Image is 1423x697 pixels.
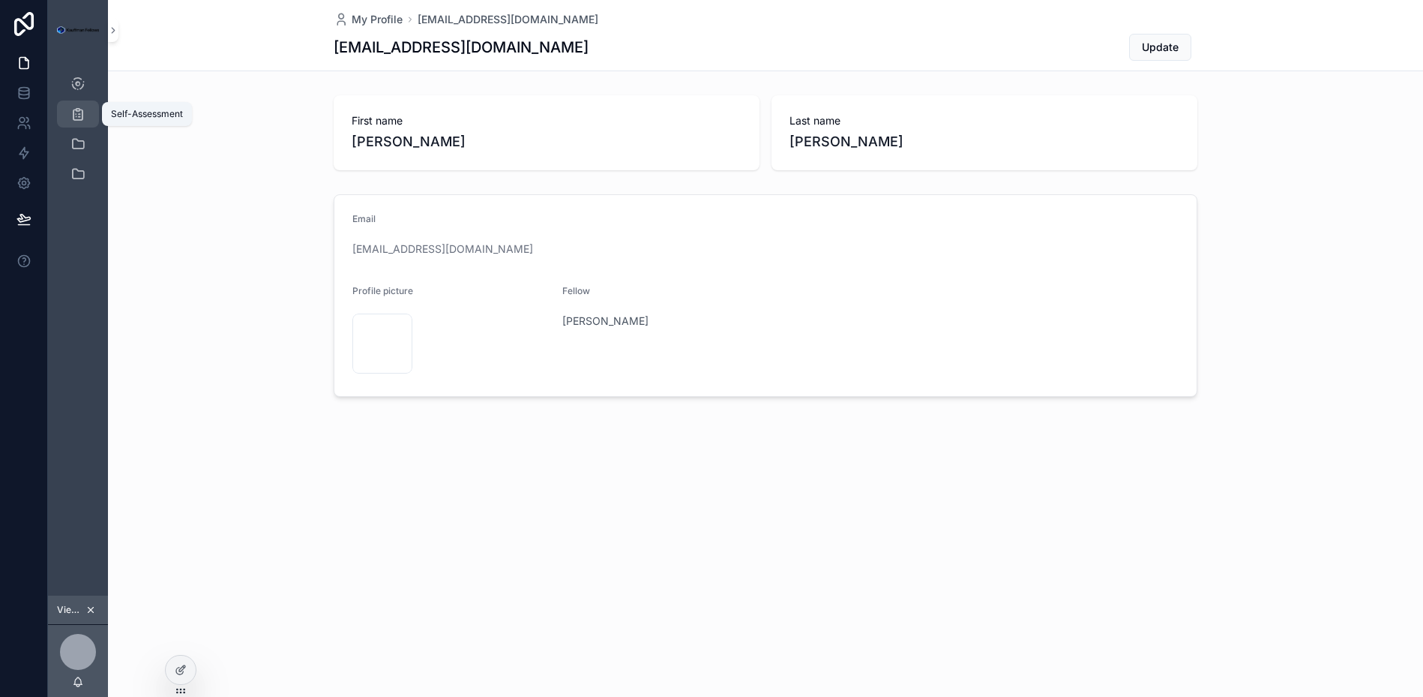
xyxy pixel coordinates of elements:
a: [EMAIL_ADDRESS][DOMAIN_NAME] [352,242,533,257]
span: Email [352,213,376,224]
span: Fellow [562,285,590,296]
span: [PERSON_NAME] [789,131,1179,152]
img: App logo [57,26,99,35]
div: scrollable content [48,60,108,207]
span: First name [352,113,741,128]
div: Self-Assessment [111,108,183,120]
span: Last name [789,113,1179,128]
span: Update [1142,40,1179,55]
h1: [EMAIL_ADDRESS][DOMAIN_NAME] [334,37,589,58]
span: Viewing as [PERSON_NAME] [57,604,82,616]
a: [PERSON_NAME] [562,314,649,329]
span: My Profile [352,12,403,27]
span: [PERSON_NAME] [352,131,741,152]
a: My Profile [334,12,403,27]
span: Profile picture [352,285,413,296]
button: Update [1129,34,1191,61]
a: [EMAIL_ADDRESS][DOMAIN_NAME] [418,12,598,27]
